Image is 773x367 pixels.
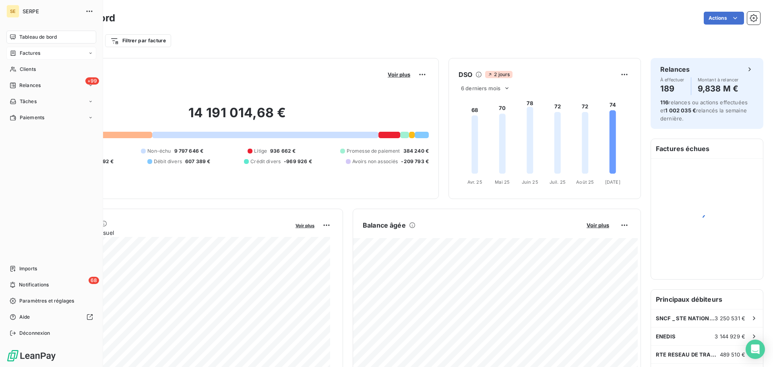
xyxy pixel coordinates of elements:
[720,351,745,358] span: 489 510 €
[459,70,472,79] h6: DSO
[698,82,739,95] h4: 9,838 M €
[522,179,538,185] tspan: Juin 25
[495,179,510,185] tspan: Mai 25
[550,179,566,185] tspan: Juil. 25
[660,77,684,82] span: À effectuer
[19,281,49,288] span: Notifications
[385,71,413,78] button: Voir plus
[254,147,267,155] span: Litige
[715,315,745,321] span: 3 250 531 €
[6,349,56,362] img: Logo LeanPay
[403,147,429,155] span: 384 240 €
[715,333,745,340] span: 3 144 929 €
[605,179,620,185] tspan: [DATE]
[89,277,99,284] span: 68
[363,220,406,230] h6: Balance âgée
[6,311,96,323] a: Aide
[45,228,290,237] span: Chiffre d'affaires mensuel
[296,223,314,228] span: Voir plus
[401,158,429,165] span: -209 793 €
[19,265,37,272] span: Imports
[23,8,81,15] span: SERPE
[656,351,720,358] span: RTE RESEAU DE TRANSPORT ELECTRICITE
[461,85,500,91] span: 6 derniers mois
[20,50,40,57] span: Factures
[19,297,74,305] span: Paramètres et réglages
[584,222,612,229] button: Voir plus
[347,147,400,155] span: Promesse de paiement
[270,147,296,155] span: 936 662 €
[656,333,676,340] span: ENEDIS
[174,147,204,155] span: 9 797 646 €
[698,77,739,82] span: Montant à relancer
[651,290,763,309] h6: Principaux débiteurs
[85,77,99,85] span: +99
[105,34,171,47] button: Filtrer par facture
[651,139,763,158] h6: Factures échues
[352,158,398,165] span: Avoirs non associés
[660,99,748,122] span: relances ou actions effectuées et relancés la semaine dernière.
[293,222,317,229] button: Voir plus
[587,222,609,228] span: Voir plus
[19,313,30,321] span: Aide
[660,64,690,74] h6: Relances
[250,158,281,165] span: Crédit divers
[45,105,429,129] h2: 14 191 014,68 €
[6,5,19,18] div: SE
[20,98,37,105] span: Tâches
[20,66,36,73] span: Clients
[746,340,765,359] div: Open Intercom Messenger
[185,158,210,165] span: 607 389 €
[284,158,312,165] span: -969 926 €
[660,99,668,106] span: 116
[656,315,715,321] span: SNCF _ STE NATIONALE
[467,179,482,185] tspan: Avr. 25
[19,82,41,89] span: Relances
[147,147,171,155] span: Non-échu
[20,114,44,121] span: Paiements
[19,330,50,337] span: Déconnexion
[704,12,744,25] button: Actions
[576,179,594,185] tspan: Août 25
[19,33,57,41] span: Tableau de bord
[154,158,182,165] span: Débit divers
[485,71,512,78] span: 2 jours
[665,107,696,114] span: 1 002 035 €
[660,82,684,95] h4: 189
[388,71,410,78] span: Voir plus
